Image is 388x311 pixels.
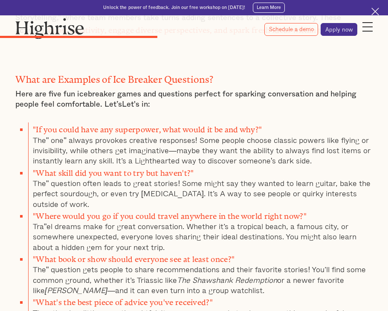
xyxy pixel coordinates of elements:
[177,274,277,286] em: The Shawshank Redemption
[264,23,318,36] a: Schedule a demo
[33,298,213,303] strong: "What's the best piece of advice you've received?"
[33,255,235,260] strong: "What book or show should everyone see at least once?"
[33,212,307,217] strong: "Where would you go if you could travel anywhere in the world right now?"
[15,49,373,59] p: ‍
[28,166,373,209] li: The" question often leads to great stories! Some might say they wanted to learn guitar, bake the ...
[45,284,107,296] em: [PERSON_NAME]
[15,89,373,110] p: Here are five fun icebreaker games and questions perfect for sparking conversation and helping pe...
[33,169,194,174] strong: "What skill did you want to try but haven't?"
[15,18,84,39] img: Highrise logo
[321,23,357,36] a: Apply now
[33,125,262,130] strong: "If you could have any superpower, what would it be and why?"
[103,5,245,11] div: Unlock the power of feedback. Join our free workshop on [DATE]!
[371,8,379,15] img: Cross icon
[253,3,285,13] a: Learn More
[28,252,373,295] li: The" question gets people to share recommendations and their favorite stories! You’ll find some c...
[28,122,373,166] li: The" one" always provokes creative responses! Some people choose classic powers like flying or in...
[28,209,373,252] li: Tra"el dreams make for great conversation. Whether it’s a tropical beach, a famous city, or somew...
[15,72,373,83] h2: What are Examples of Ice Breaker Questions?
